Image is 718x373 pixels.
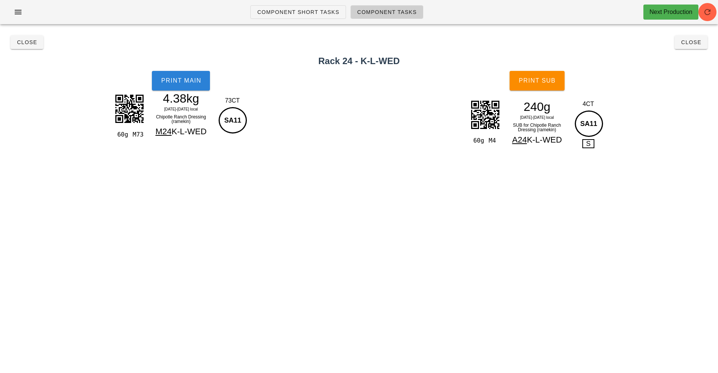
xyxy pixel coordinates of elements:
[161,77,201,84] span: Print Main
[675,35,707,49] button: Close
[155,127,171,136] span: M24
[11,35,43,49] button: Close
[257,9,339,15] span: Component Short Tasks
[649,8,692,17] div: Next Production
[357,9,417,15] span: Component Tasks
[171,127,207,136] span: K-L-WED
[114,130,130,140] div: 60g
[575,111,603,137] div: SA11
[518,77,556,84] span: Print Sub
[5,54,713,68] h2: Rack 24 - K-L-WED
[152,71,210,91] button: Print Main
[17,39,37,45] span: Close
[217,96,248,105] div: 73CT
[582,139,594,148] span: S
[130,130,145,140] div: M73
[351,5,423,19] a: Component Tasks
[250,5,346,19] a: Component Short Tasks
[681,39,701,45] span: Close
[512,135,527,144] span: A24
[110,90,148,127] img: fMo3Z6qk21WVYIeSAQQopKUCt7l9L+lBBVFeqmnfVJ16TGqNc9Kjn2YOgARlpXZ30V7Oqy0FFaCDmg+jGEOFWbZxsuFwNqHwJ...
[148,93,214,104] div: 4.38kg
[527,135,562,144] span: K-L-WED
[164,107,198,111] span: [DATE]-[DATE] local
[466,96,504,134] img: 7DSj73jDs2AAAAAElFTkSuQmCC
[520,115,554,120] span: [DATE]-[DATE] local
[504,121,570,134] div: SUB for Chipotle Ranch Dressing (ramekin)
[219,107,247,134] div: SA11
[470,136,485,146] div: 60g
[573,100,604,109] div: 4CT
[510,71,565,91] button: Print Sub
[486,136,501,146] div: M4
[148,113,214,125] div: Chipotle Ranch Dressing (ramekin)
[504,101,570,112] div: 240g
